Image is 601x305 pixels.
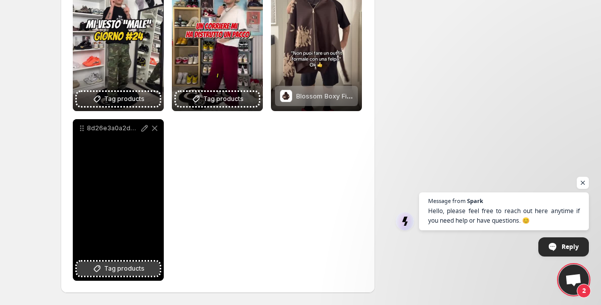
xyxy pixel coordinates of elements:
[176,92,259,106] button: Tag products
[428,206,580,225] span: Hello, please feel free to reach out here anytime if you need help or have questions. 😊
[77,262,160,276] button: Tag products
[577,284,591,298] span: 2
[77,92,160,106] button: Tag products
[467,198,483,204] span: Spark
[203,94,244,104] span: Tag products
[562,238,579,256] span: Reply
[104,264,145,274] span: Tag products
[87,124,140,132] p: 8d26e3a0a2d043a6b7f3358ea1d43d42
[428,198,466,204] span: Message from
[296,92,373,100] span: Blossom Boxy Fit Hoodie
[73,119,164,281] div: 8d26e3a0a2d043a6b7f3358ea1d43d42Tag products
[104,94,145,104] span: Tag products
[559,265,589,295] div: Open chat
